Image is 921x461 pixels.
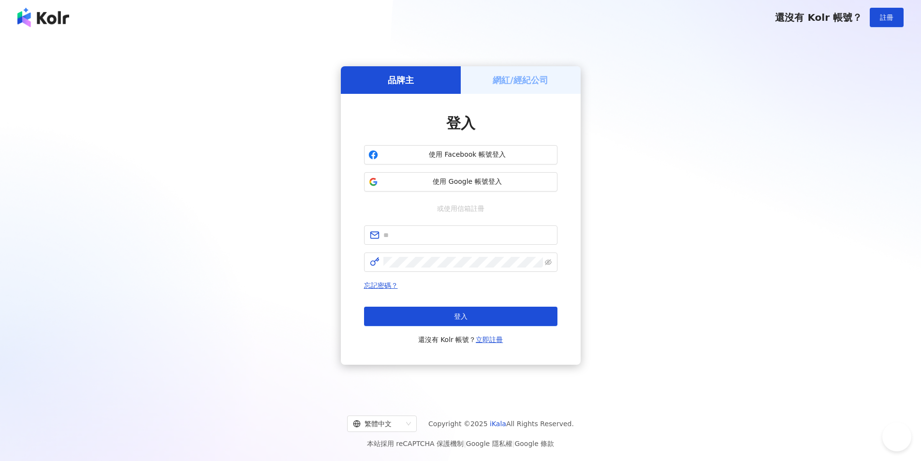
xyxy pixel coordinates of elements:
[353,416,402,431] div: 繁體中文
[364,282,398,289] a: 忘記密碼？
[446,115,475,132] span: 登入
[382,177,553,187] span: 使用 Google 帳號登入
[388,74,414,86] h5: 品牌主
[367,438,554,449] span: 本站採用 reCAPTCHA 保護機制
[364,172,557,192] button: 使用 Google 帳號登入
[870,8,904,27] button: 註冊
[466,440,512,447] a: Google 隱私權
[476,336,503,343] a: 立即註冊
[514,440,554,447] a: Google 條款
[364,307,557,326] button: 登入
[545,259,552,266] span: eye-invisible
[512,440,515,447] span: |
[775,12,862,23] span: 還沒有 Kolr 帳號？
[364,145,557,164] button: 使用 Facebook 帳號登入
[454,312,468,320] span: 登入
[430,203,491,214] span: 或使用信箱註冊
[490,420,506,428] a: iKala
[882,422,911,451] iframe: Help Scout Beacon - Open
[880,14,893,21] span: 註冊
[382,150,553,160] span: 使用 Facebook 帳號登入
[17,8,69,27] img: logo
[428,418,574,430] span: Copyright © 2025 All Rights Reserved.
[418,334,503,345] span: 還沒有 Kolr 帳號？
[493,74,548,86] h5: 網紅/經紀公司
[464,440,466,447] span: |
